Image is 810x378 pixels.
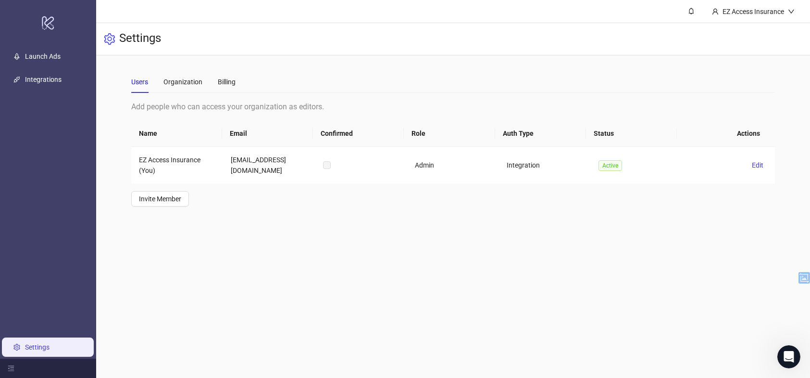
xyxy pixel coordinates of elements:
div: Add people who can access your organization as editors. [131,101,775,113]
th: Confirmed [313,120,404,147]
button: Invite Member [131,191,189,207]
div: Billing [218,77,236,87]
th: Role [404,120,495,147]
div: EZ Access Insurance [719,6,788,17]
td: [EMAIL_ADDRESS][DOMAIN_NAME] [223,147,315,183]
span: Invite Member [139,195,181,203]
a: Integrations [25,76,62,83]
span: bell [688,8,695,14]
div: Users [131,77,148,87]
th: Name [131,120,222,147]
iframe: Intercom live chat [777,345,800,368]
span: setting [104,33,115,45]
h3: Settings [119,31,161,47]
span: user [712,8,719,15]
td: Admin [407,147,499,183]
th: Status [586,120,677,147]
div: Organization [163,77,202,87]
span: down [788,8,795,15]
td: EZ Access Insurance (You) [131,147,223,183]
th: Auth Type [495,120,586,147]
th: Actions [677,120,768,147]
span: menu-fold [8,365,14,372]
a: Launch Ads [25,52,61,60]
th: Email [222,120,313,147]
span: Edit [752,161,763,169]
span: Active [598,160,622,171]
button: Edit [748,159,767,171]
td: Integration [499,147,591,183]
a: Settings [25,343,50,351]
